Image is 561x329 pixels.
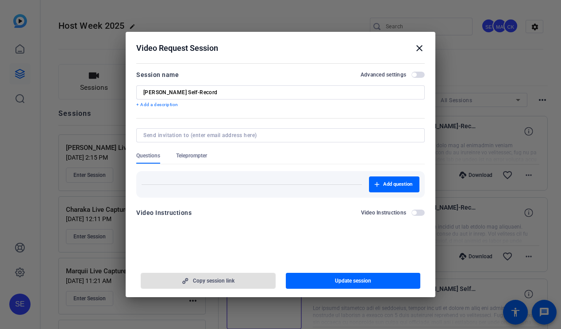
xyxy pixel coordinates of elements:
mat-icon: close [414,43,425,54]
p: + Add a description [136,101,425,108]
h2: Video Instructions [361,209,407,216]
span: Add question [383,181,412,188]
input: Send invitation to (enter email address here) [143,132,414,139]
input: Enter Session Name [143,89,418,96]
span: Questions [136,152,160,159]
button: Copy session link [141,273,276,289]
span: Teleprompter [176,152,207,159]
button: Update session [286,273,421,289]
span: Copy session link [193,277,234,284]
div: Video Instructions [136,207,192,218]
div: Video Request Session [136,43,425,54]
h2: Advanced settings [361,71,406,78]
button: Add question [369,176,419,192]
div: Session name [136,69,179,80]
span: Update session [335,277,371,284]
